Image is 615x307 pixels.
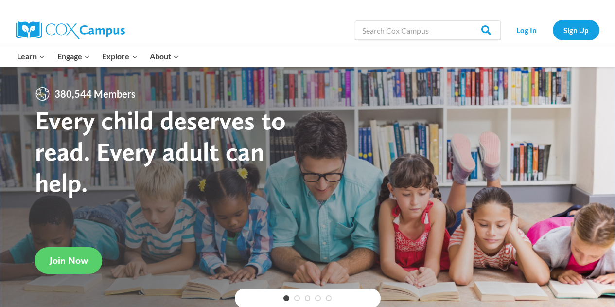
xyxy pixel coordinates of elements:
nav: Secondary Navigation [506,20,599,40]
span: 380,544 Members [51,86,140,102]
nav: Primary Navigation [11,46,185,67]
a: 3 [305,295,311,301]
a: Join Now [35,247,103,274]
span: About [150,50,179,63]
span: Join Now [50,254,88,266]
a: 4 [315,295,321,301]
span: Learn [17,50,45,63]
a: Log In [506,20,548,40]
a: 1 [283,295,289,301]
span: Explore [102,50,137,63]
strong: Every child deserves to read. Every adult can help. [35,105,286,198]
a: 2 [294,295,300,301]
input: Search Cox Campus [355,20,501,40]
img: Cox Campus [16,21,125,39]
a: Sign Up [553,20,599,40]
span: Engage [57,50,90,63]
a: 5 [326,295,332,301]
